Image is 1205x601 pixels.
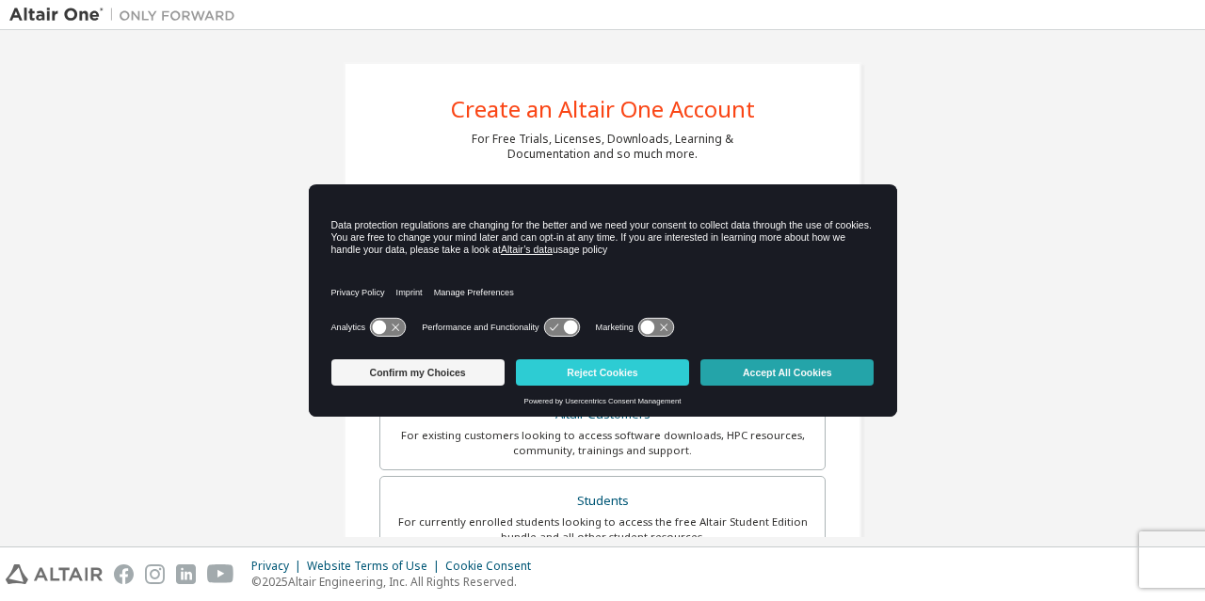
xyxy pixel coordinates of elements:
p: © 2025 Altair Engineering, Inc. All Rights Reserved. [251,574,542,590]
div: For Free Trials, Licenses, Downloads, Learning & Documentation and so much more. [472,132,733,162]
div: Create an Altair One Account [451,98,755,120]
img: Altair One [9,6,245,24]
div: For currently enrolled students looking to access the free Altair Student Edition bundle and all ... [392,514,813,545]
div: Privacy [251,559,307,574]
div: Website Terms of Use [307,559,445,574]
img: facebook.svg [114,564,134,584]
div: Cookie Consent [445,559,542,574]
img: altair_logo.svg [6,564,103,584]
img: youtube.svg [207,564,234,584]
img: instagram.svg [145,564,165,584]
img: linkedin.svg [176,564,196,584]
div: For existing customers looking to access software downloads, HPC resources, community, trainings ... [392,428,813,458]
div: Students [392,488,813,514]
